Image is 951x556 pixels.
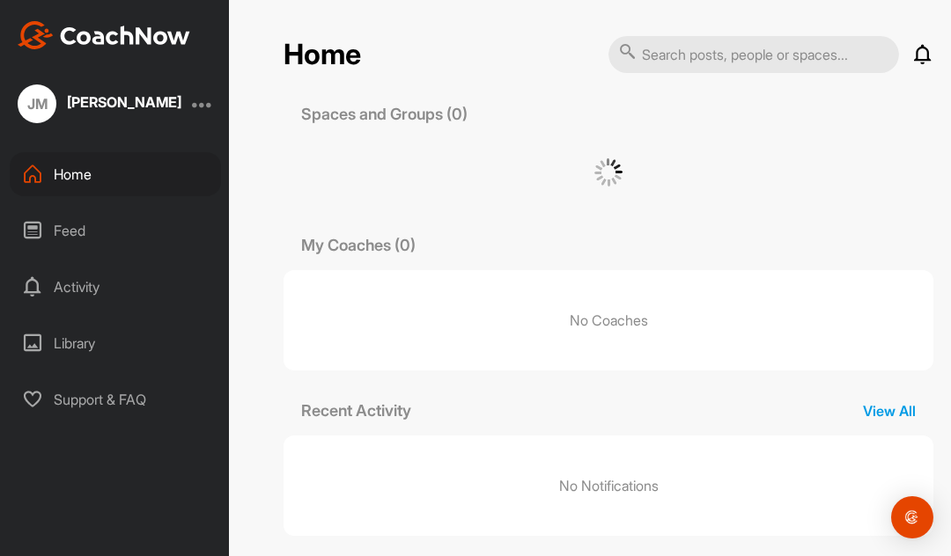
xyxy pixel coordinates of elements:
div: Open Intercom Messenger [891,496,933,538]
h2: Home [284,38,361,72]
p: No Coaches [284,270,933,370]
div: Home [10,152,221,196]
div: [PERSON_NAME] [67,95,181,109]
input: Search posts, people or spaces... [608,36,899,73]
div: Feed [10,208,221,252]
div: Activity [10,265,221,309]
p: View All [845,400,933,421]
div: JM [18,84,56,123]
p: No Notifications [559,475,659,496]
div: Library [10,321,221,365]
img: G6gVgL6ErOh57ABN0eRmCEwV0I4iEi4d8EwaPGI0tHgoAbU4EAHFLEQAh+QQFCgALACwIAA4AGAASAAAEbHDJSesaOCdk+8xg... [594,158,623,187]
p: Recent Activity [284,399,429,422]
p: Spaces and Groups (0) [284,102,485,126]
img: CoachNow [18,21,190,49]
p: My Coaches (0) [284,233,433,257]
div: Support & FAQ [10,377,221,421]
